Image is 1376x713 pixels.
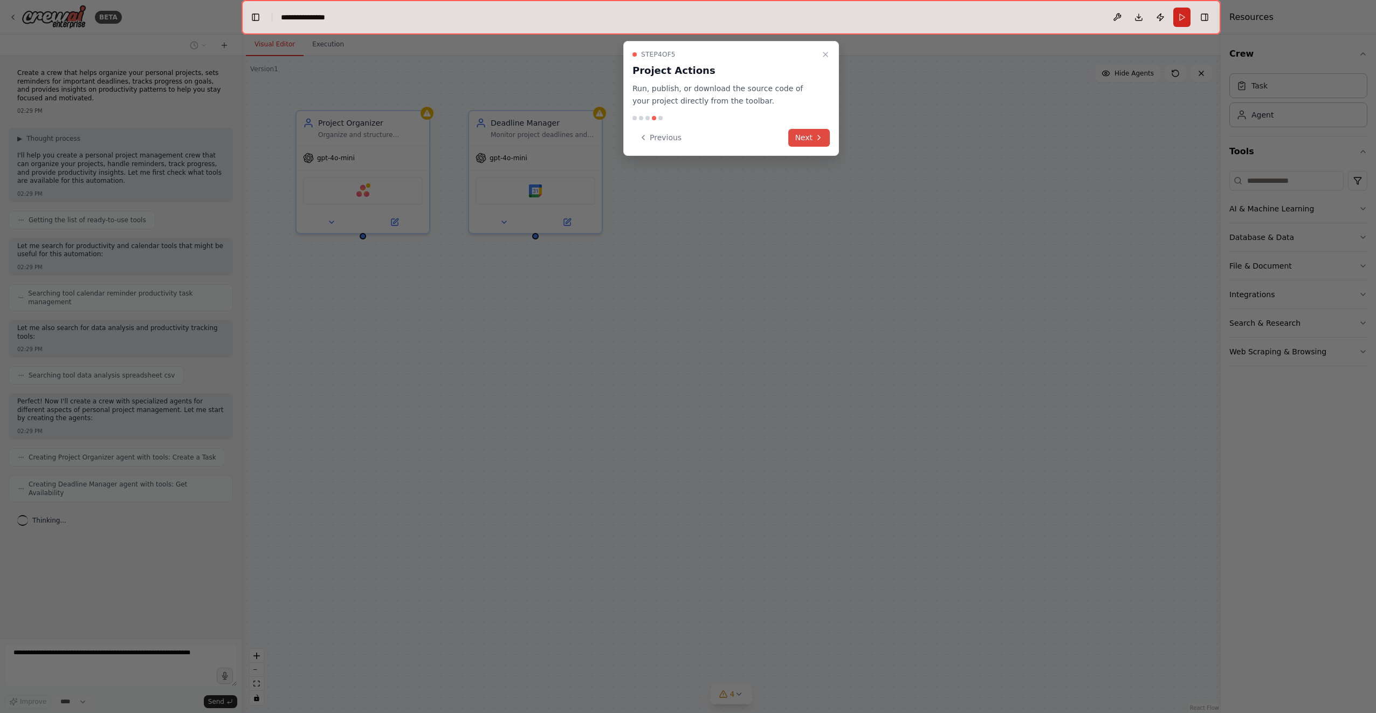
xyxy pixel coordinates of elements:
button: Previous [632,129,688,147]
span: Step 4 of 5 [641,50,676,59]
button: Close walkthrough [819,48,832,61]
button: Hide left sidebar [248,10,263,25]
h3: Project Actions [632,63,817,78]
button: Next [788,129,830,147]
p: Run, publish, or download the source code of your project directly from the toolbar. [632,83,817,107]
